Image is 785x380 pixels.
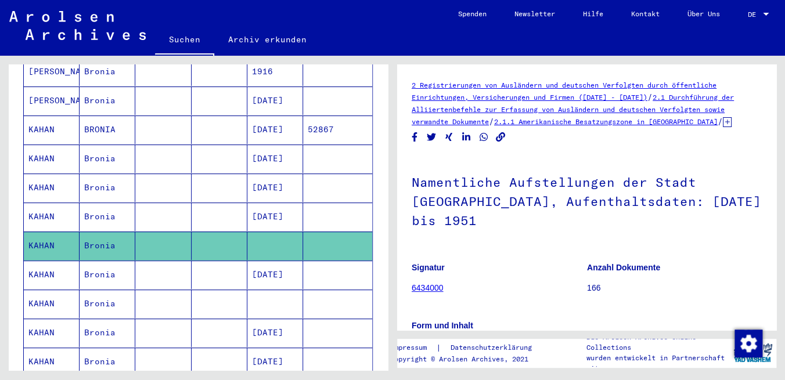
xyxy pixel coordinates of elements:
[586,332,729,353] p: Die Arolsen Archives Online-Collections
[80,319,135,347] mat-cell: Bronia
[24,57,80,86] mat-cell: [PERSON_NAME]
[647,92,653,102] span: /
[748,10,761,19] span: DE
[247,144,303,173] mat-cell: [DATE]
[412,81,716,102] a: 2 Registrierungen von Ausländern und deutschen Verfolgten durch öffentliche Einrichtungen, Versic...
[390,354,546,364] p: Copyright © Arolsen Archives, 2021
[24,173,80,202] mat-cell: KAHAN
[247,348,303,376] mat-cell: [DATE]
[24,115,80,144] mat-cell: KAHAN
[734,330,762,357] img: Zustimmung ändern
[412,283,444,292] a: 6434000
[80,348,135,376] mat-cell: Bronia
[247,57,303,86] mat-cell: 1916
[80,57,135,86] mat-cell: Bronia
[412,321,473,330] b: Form und Inhalt
[303,115,372,144] mat-cell: 52867
[80,202,135,231] mat-cell: Bronia
[478,130,490,144] button: Share on WhatsApp
[587,263,660,272] b: Anzahl Dokumente
[214,26,321,53] a: Archiv erkunden
[24,86,80,115] mat-cell: [PERSON_NAME]
[441,342,546,354] a: Datenschutzerklärung
[587,282,762,294] p: 166
[247,86,303,115] mat-cell: [DATE]
[390,342,436,354] a: Impressum
[409,130,421,144] button: Share on Facebook
[489,116,494,126] span: /
[495,130,507,144] button: Copy link
[247,319,303,347] mat-cell: [DATE]
[247,260,303,289] mat-cell: [DATE]
[24,260,80,289] mat-cell: KAHAN
[443,130,455,144] button: Share on Xing
[80,289,135,318] mat-cell: Bronia
[390,342,546,354] div: |
[426,130,438,144] button: Share on Twitter
[24,319,80,347] mat-cell: KAHAN
[80,231,135,260] mat-cell: Bronia
[731,338,775,367] img: yv_logo.png
[9,11,146,40] img: Arolsen_neg.svg
[460,130,473,144] button: Share on LinkedIn
[247,202,303,231] mat-cell: [DATE]
[24,144,80,173] mat-cell: KAHAN
[155,26,214,56] a: Suchen
[494,117,718,126] a: 2.1.1 Amerikanische Besatzungszone in [GEOGRAPHIC_DATA]
[80,173,135,202] mat-cell: Bronia
[412,155,762,245] h1: Namentliche Aufstellungen der Stadt [GEOGRAPHIC_DATA], Aufenthaltsdaten: [DATE] bis 1951
[412,263,445,272] b: Signatur
[24,231,80,260] mat-cell: KAHAN
[80,115,135,144] mat-cell: BRONIA
[24,202,80,231] mat-cell: KAHAN
[80,260,135,289] mat-cell: Bronia
[247,173,303,202] mat-cell: [DATE]
[247,115,303,144] mat-cell: [DATE]
[412,93,734,126] a: 2.1 Durchführung der Alliiertenbefehle zur Erfassung von Ausländern und deutschen Verfolgten sowi...
[586,353,729,374] p: wurden entwickelt in Partnerschaft mit
[80,144,135,173] mat-cell: Bronia
[24,289,80,318] mat-cell: KAHAN
[24,348,80,376] mat-cell: KAHAN
[80,86,135,115] mat-cell: Bronia
[718,116,723,126] span: /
